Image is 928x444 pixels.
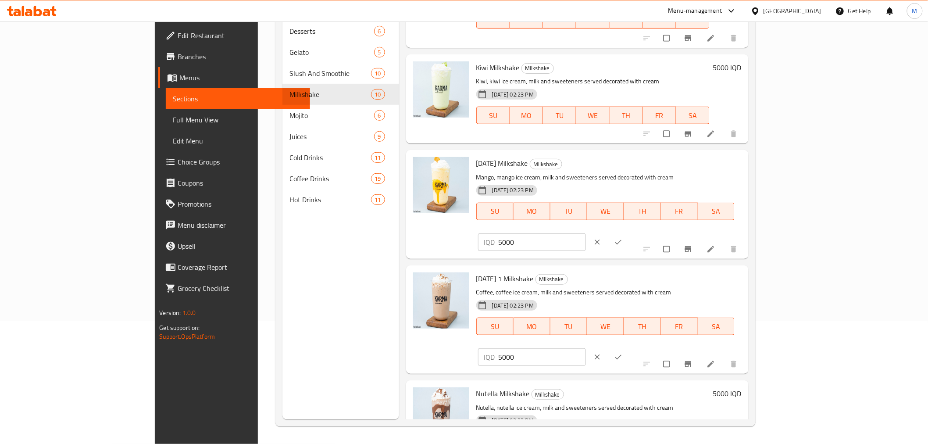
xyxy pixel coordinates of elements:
span: TH [613,109,639,122]
span: Upsell [178,241,303,251]
span: TU [554,320,584,333]
span: MO [514,109,540,122]
button: WE [587,203,624,220]
button: TU [550,203,587,220]
a: Edit menu item [707,245,717,254]
span: Version: [159,307,181,319]
span: [DATE] 02:23 PM [489,90,537,99]
button: clear [588,233,609,252]
h6: 5000 IQD [713,61,742,74]
div: Desserts6 [282,21,399,42]
span: M [912,6,917,16]
span: Milkshake [522,63,553,73]
p: IQD [484,237,495,247]
span: SA [680,109,706,122]
a: Edit menu item [707,34,717,43]
span: WE [591,205,621,218]
a: Choice Groups [158,151,310,172]
input: Please enter price [499,233,586,251]
span: 6 [375,111,385,120]
div: Milkshake10 [282,84,399,105]
a: Support.OpsPlatform [159,331,215,342]
span: Grocery Checklist [178,283,303,294]
span: [DATE] Milkshake [476,157,528,170]
button: WE [576,107,610,124]
p: Coffee, coffee ice cream, milk and sweeteners served decorated with cream [476,287,735,298]
span: Milkshake [289,89,371,100]
span: Full Menu View [173,115,303,125]
img: Karma 1 Milkshake [413,272,469,329]
span: TU [546,109,573,122]
a: Promotions [158,193,310,215]
button: Branch-specific-item [678,354,700,374]
a: Edit menu item [707,129,717,138]
span: SA [701,205,731,218]
span: TU [554,205,584,218]
div: items [374,47,385,57]
span: SA [701,320,731,333]
span: Hot Drinks [289,194,371,205]
button: SA [676,107,710,124]
button: ok [609,233,630,252]
span: Get support on: [159,322,200,333]
button: FR [643,107,676,124]
div: items [374,26,385,36]
span: Cold Drinks [289,152,371,163]
span: SA [680,13,706,26]
span: Edit Restaurant [178,30,303,41]
button: TH [624,318,661,335]
button: MO [510,107,543,124]
button: Branch-specific-item [678,124,700,143]
button: delete [724,240,745,259]
a: Edit Menu [166,130,310,151]
a: Edit menu item [707,360,717,369]
span: Slush And Smoothie [289,68,371,79]
a: Grocery Checklist [158,278,310,299]
span: 19 [371,175,385,183]
div: Milkshake [530,159,562,169]
p: Mango, mango ice cream, milk and sweeteners served decorated with cream [476,172,735,183]
span: Gelato [289,47,374,57]
span: SU [480,13,507,26]
span: 10 [371,90,385,99]
span: SU [480,109,507,122]
span: Desserts [289,26,374,36]
div: items [374,110,385,121]
span: Coverage Report [178,262,303,272]
div: Slush And Smoothie10 [282,63,399,84]
span: Mojito [289,110,374,121]
button: delete [724,124,745,143]
div: Menu-management [668,6,722,16]
button: SA [698,318,735,335]
span: Kiwi Milkshake [476,61,520,74]
a: Sections [166,88,310,109]
a: Branches [158,46,310,67]
button: Branch-specific-item [678,29,700,48]
span: 1.0.0 [182,307,196,319]
div: items [371,89,385,100]
span: Select to update [658,241,677,258]
button: ok [609,347,630,367]
button: clear [588,347,609,367]
span: 9 [375,132,385,141]
a: Coupons [158,172,310,193]
span: TH [613,13,639,26]
span: [DATE] 02:23 PM [489,186,537,194]
div: [GEOGRAPHIC_DATA] [764,6,821,16]
button: delete [724,354,745,374]
button: FR [661,203,698,220]
span: TU [546,13,573,26]
span: Choice Groups [178,157,303,167]
nav: Menu sections [282,17,399,214]
span: Coffee Drinks [289,173,371,184]
a: Menus [158,67,310,88]
h6: 5000 IQD [713,387,742,400]
span: FR [664,205,694,218]
button: WE [587,318,624,335]
span: Select to update [658,30,677,47]
span: Select to update [658,125,677,142]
